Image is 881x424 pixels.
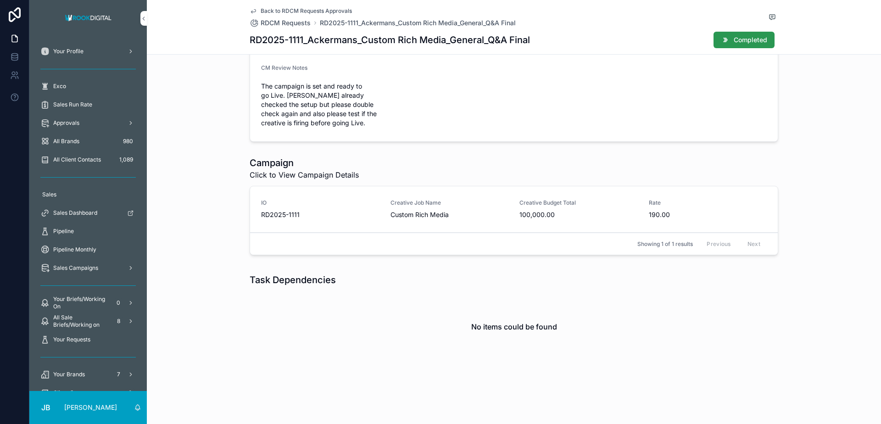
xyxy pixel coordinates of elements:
a: Sales Dashboard [35,205,141,221]
a: Sales [35,186,141,203]
span: Your Brands [53,371,85,378]
span: All Sale Briefs/Working on [53,314,109,329]
a: Approvals [35,115,141,131]
a: RDCM Requests [250,18,311,28]
div: 0 [113,297,124,308]
span: Back to RDCM Requests Approvals [261,7,352,15]
span: Click to View Campaign Details [250,169,359,180]
a: Your Profile [35,43,141,60]
div: scrollable content [29,37,147,391]
span: RDCM Requests [261,18,311,28]
a: IORD2025-1111Creative Job NameCustom Rich MediaCreative Budget Total100,000.00Rate190.00 [250,186,778,233]
div: 1,089 [117,154,136,165]
h1: Task Dependencies [250,273,336,286]
button: Completed [714,32,775,48]
span: 190.00 [649,210,767,219]
h1: Campaign [250,156,359,169]
a: Your Briefs/Working On0 [35,295,141,311]
h1: RD2025-1111_Ackermans_Custom Rich Media_General_Q&A Final [250,33,530,46]
span: Your Requests [53,336,90,343]
span: Sales Campaigns [53,264,98,272]
img: App logo [62,11,114,26]
a: RD2025-1111_Ackermans_Custom Rich Media_General_Q&A Final [320,18,516,28]
a: All Brands980 [35,133,141,150]
a: Pipeline Monthly [35,241,141,258]
span: Showing 1 of 1 results [637,240,693,248]
span: Exco [53,83,66,90]
span: JB [41,402,50,413]
span: Pipeline Monthly [53,246,96,253]
span: Pipeline [53,228,74,235]
div: 8 [113,316,124,327]
div: 980 [120,136,136,147]
span: Sales Run Rate [53,101,92,108]
span: CM Review Notes [261,64,307,71]
a: Back to RDCM Requests Approvals [250,7,352,15]
a: Exco [35,78,141,95]
h2: No items could be found [471,321,557,332]
span: The campaign is set and ready to go Live. [PERSON_NAME] already checked the setup but please doub... [261,82,382,128]
span: Sales Dashboard [53,209,97,217]
span: Custom Rich Media [390,210,509,219]
span: Rate [649,199,767,206]
a: All Sale Briefs/Working on8 [35,313,141,329]
span: IO [261,199,379,206]
span: Your Profile [53,48,84,55]
span: Sales [42,191,56,198]
a: Your Brands7 [35,366,141,383]
div: 0 [125,387,136,398]
span: 100,000.00 [519,210,638,219]
span: RD2025-1111 [261,210,379,219]
a: Sales Campaigns [35,260,141,276]
span: Creative Budget Total [519,199,638,206]
span: All Client Contacts [53,156,101,163]
span: Your Briefs/Working On [53,296,109,310]
span: Creative Job Name [390,199,509,206]
a: Your Requests [35,331,141,348]
span: Approvals [53,119,79,127]
a: All Client Contacts1,089 [35,151,141,168]
p: [PERSON_NAME] [64,403,117,412]
a: Client Contacts0 [35,385,141,401]
a: Sales Run Rate [35,96,141,113]
span: Completed [734,35,767,45]
span: Client Contacts [53,389,93,396]
span: All Brands [53,138,79,145]
div: 7 [113,369,124,380]
a: Pipeline [35,223,141,240]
